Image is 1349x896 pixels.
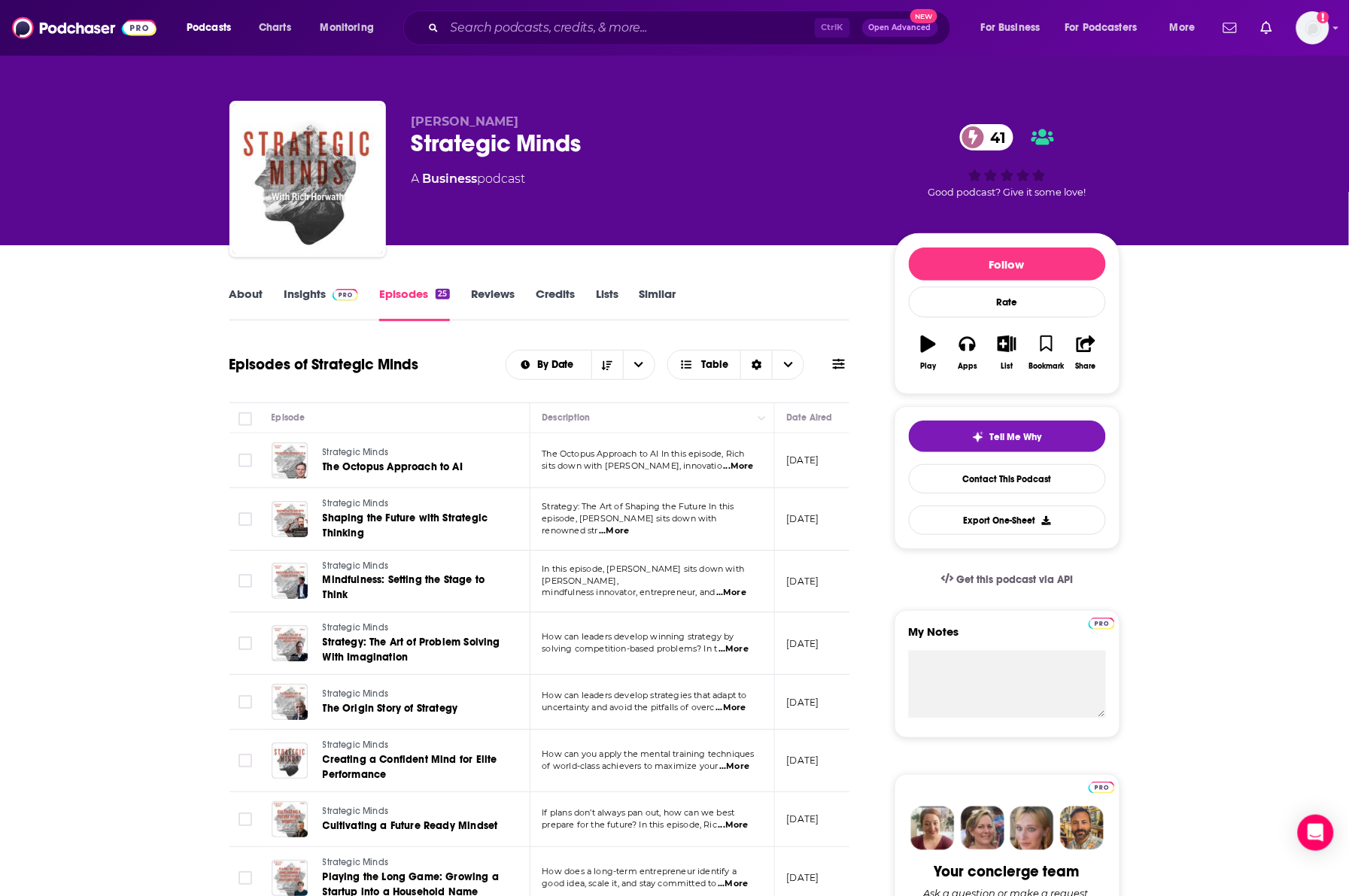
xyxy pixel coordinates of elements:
span: Toggle select row [239,636,252,650]
a: About [229,287,263,321]
a: Strategic Minds [323,621,503,635]
span: Strategic Minds [323,688,389,699]
label: My Notes [909,624,1106,651]
span: For Business [981,17,1041,38]
div: List [1001,362,1013,371]
img: Sydney Profile [911,806,955,850]
a: Contact This Podcast [909,464,1106,494]
a: Show notifications dropdown [1217,15,1243,41]
span: ...More [716,587,746,599]
span: Strategic Minds [323,498,389,509]
button: open menu [176,16,251,40]
span: ...More [718,878,748,890]
button: Choose View [667,350,805,380]
span: Strategy: The Art of Shaping the Future In this [542,501,734,512]
span: Toggle select row [239,695,252,709]
img: Podchaser Pro [1089,782,1115,794]
span: Toggle select row [239,871,252,885]
span: mindfulness innovator, entrepreneur, and [542,587,716,597]
p: [DATE] [787,871,819,884]
span: For Podcasters [1065,17,1138,38]
img: Strategic Minds [232,104,383,254]
span: Strategic Minds [323,806,389,816]
a: Show notifications dropdown [1255,15,1278,41]
span: The Origin Story of Strategy [323,702,458,715]
span: The Octopus Approach to AI [323,460,463,473]
a: Pro website [1089,779,1115,794]
span: uncertainty and avoid the pitfalls of overc [542,702,715,712]
a: Strategic Minds [323,446,502,460]
a: Charts [249,16,300,40]
span: How can you apply the mental training techniques [542,749,755,759]
span: Strategic Minds [323,447,389,457]
span: Toggle select row [239,812,252,826]
div: Open Intercom Messenger [1298,815,1334,851]
span: good idea, scale it, and stay committed to [542,878,717,888]
span: Strategic Minds [323,857,389,867]
span: More [1170,17,1196,38]
span: Toggle select row [239,754,252,767]
svg: Add a profile image [1317,11,1329,23]
button: Open AdvancedNew [862,19,938,37]
button: Follow [909,248,1106,281]
a: Mindfulness: Setting the Stage to Think [323,573,503,603]
span: Toggle select row [239,512,252,526]
button: open menu [1056,16,1159,40]
a: Cultivating a Future Ready Mindset [323,819,502,834]
button: open menu [971,16,1059,40]
span: The Octopus Approach to AI In this episode, Rich [542,448,745,459]
div: Description [542,409,591,427]
span: Toggle select row [239,574,252,588]
div: A podcast [412,170,526,188]
a: Business [423,172,478,186]
a: 41 [960,124,1013,150]
a: Credits [536,287,575,321]
div: Bookmark [1028,362,1064,371]
img: Podchaser - Follow, Share and Rate Podcasts [12,14,156,42]
a: Strategic Minds [323,739,503,752]
img: Podchaser Pro [1089,618,1115,630]
span: 41 [975,124,1013,150]
div: 25 [436,289,449,299]
button: Bookmark [1027,326,1066,380]
div: Episode [272,409,305,427]
h2: Choose List sort [506,350,655,380]
a: Pro website [1089,615,1115,630]
button: Play [909,326,948,380]
button: List [987,326,1026,380]
span: If plans don’t always pan out, how can we best [542,807,735,818]
span: Tell Me Why [990,431,1042,443]
span: ...More [719,819,749,831]
button: open menu [623,351,655,379]
p: [DATE] [787,454,819,466]
button: open menu [1159,16,1214,40]
input: Search podcasts, credits, & more... [445,16,815,40]
a: Shaping the Future with Strategic Thinking [323,511,503,541]
p: [DATE] [787,575,819,588]
img: tell me why sparkle [972,431,984,443]
button: open menu [310,16,393,40]
span: sits down with [PERSON_NAME], innovatio [542,460,723,471]
a: Creating a Confident Mind for Elite Performance [323,752,503,782]
a: Strategic Minds [323,497,503,511]
span: ...More [724,460,754,472]
div: Search podcasts, credits, & more... [418,11,965,45]
span: Strategic Minds [323,560,389,571]
a: Lists [596,287,618,321]
span: Monitoring [321,17,374,38]
button: tell me why sparkleTell Me Why [909,421,1106,452]
span: Ctrl K [815,18,850,38]
button: Column Actions [753,409,771,427]
span: Table [701,360,728,370]
img: Podchaser Pro [333,289,359,301]
span: Creating a Confident Mind for Elite Performance [323,753,497,781]
p: [DATE] [787,754,819,767]
span: Get this podcast via API [956,573,1073,586]
span: Charts [259,17,291,38]
a: The Octopus Approach to AI [323,460,502,475]
a: InsightsPodchaser Pro [284,287,359,321]
span: ...More [719,643,749,655]
p: [DATE] [787,812,819,825]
